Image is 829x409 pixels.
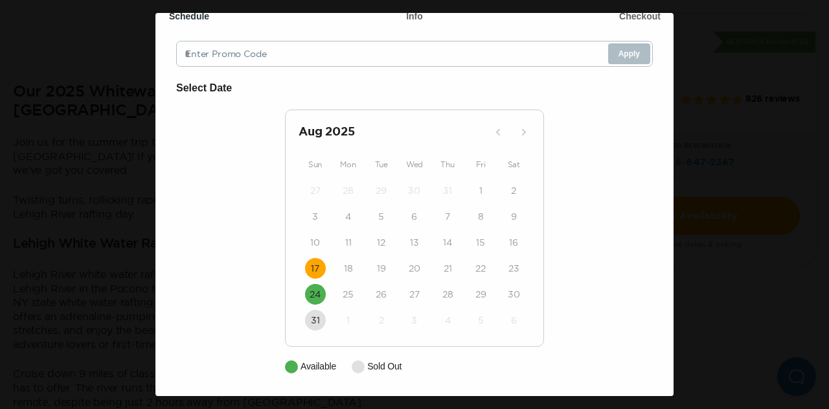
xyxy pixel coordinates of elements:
[310,288,321,301] time: 24
[508,262,519,275] time: 23
[470,206,491,227] button: 8
[301,360,336,373] p: Available
[404,284,425,305] button: 27
[377,236,385,249] time: 12
[497,157,530,172] div: Sat
[404,180,425,201] button: 30
[338,258,359,279] button: 18
[312,210,318,223] time: 3
[411,314,417,327] time: 3
[338,310,359,331] button: 1
[404,206,425,227] button: 6
[475,288,486,301] time: 29
[511,210,517,223] time: 9
[310,236,320,249] time: 10
[305,310,326,331] button: 31
[371,284,392,305] button: 26
[503,206,524,227] button: 9
[470,310,491,331] button: 5
[478,314,484,327] time: 5
[398,157,431,172] div: Wed
[409,288,420,301] time: 27
[619,10,661,23] h6: Checkout
[345,236,352,249] time: 11
[475,262,486,275] time: 22
[437,206,458,227] button: 7
[376,288,387,301] time: 26
[508,288,520,301] time: 30
[409,262,420,275] time: 20
[406,10,423,23] h6: Info
[437,284,458,305] button: 28
[443,184,452,197] time: 31
[470,232,491,253] button: 15
[305,258,326,279] button: 17
[437,180,458,201] button: 31
[371,310,392,331] button: 2
[470,284,491,305] button: 29
[376,184,387,197] time: 29
[464,157,497,172] div: Fri
[367,360,402,373] p: Sold Out
[343,288,354,301] time: 25
[445,314,451,327] time: 4
[371,206,392,227] button: 5
[345,210,351,223] time: 4
[503,258,524,279] button: 23
[299,157,332,172] div: Sun
[437,310,458,331] button: 4
[311,314,320,327] time: 31
[503,310,524,331] button: 6
[310,184,321,197] time: 27
[343,184,354,197] time: 28
[305,180,326,201] button: 27
[470,258,491,279] button: 22
[338,284,359,305] button: 25
[442,288,453,301] time: 28
[371,232,392,253] button: 12
[503,232,524,253] button: 16
[169,10,209,23] h6: Schedule
[379,314,384,327] time: 2
[437,232,458,253] button: 14
[371,180,392,201] button: 29
[338,206,359,227] button: 4
[299,123,488,141] h2: Aug 2025
[509,236,518,249] time: 16
[479,184,483,197] time: 1
[365,157,398,172] div: Tue
[511,314,517,327] time: 6
[443,236,452,249] time: 14
[476,236,485,249] time: 15
[503,180,524,201] button: 2
[305,284,326,305] button: 24
[503,284,524,305] button: 30
[344,262,353,275] time: 18
[444,262,452,275] time: 21
[338,180,359,201] button: 28
[408,184,420,197] time: 30
[511,184,516,197] time: 2
[176,80,653,97] h6: Select Date
[338,232,359,253] button: 11
[377,262,386,275] time: 19
[411,210,417,223] time: 6
[371,258,392,279] button: 19
[404,232,425,253] button: 13
[378,210,384,223] time: 5
[311,262,319,275] time: 17
[410,236,419,249] time: 13
[346,314,350,327] time: 1
[305,232,326,253] button: 10
[445,210,450,223] time: 7
[404,310,425,331] button: 3
[478,210,484,223] time: 8
[404,258,425,279] button: 20
[470,180,491,201] button: 1
[332,157,365,172] div: Mon
[437,258,458,279] button: 21
[305,206,326,227] button: 3
[431,157,464,172] div: Thu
